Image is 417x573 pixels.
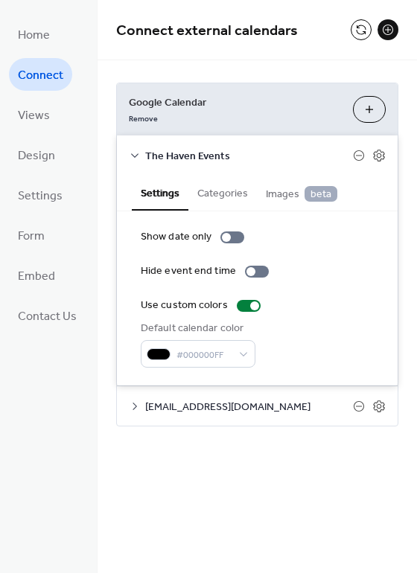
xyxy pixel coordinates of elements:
span: Connect external calendars [116,16,298,45]
span: Views [18,104,50,128]
span: Contact Us [18,305,77,329]
span: Settings [18,185,63,208]
span: [EMAIL_ADDRESS][DOMAIN_NAME] [145,400,353,415]
button: Images beta [257,175,346,210]
span: Connect [18,64,63,88]
span: Images [266,186,337,202]
a: Views [9,98,59,131]
span: Google Calendar [129,95,341,111]
a: Embed [9,259,64,292]
div: Hide event end time [141,263,236,279]
a: Home [9,18,59,51]
a: Settings [9,179,71,211]
div: Use custom colors [141,298,228,313]
span: Home [18,24,50,48]
span: Form [18,225,45,249]
span: #000000FF [176,348,232,363]
span: Remove [129,114,158,124]
button: Categories [188,175,257,209]
a: Contact Us [9,299,86,332]
span: Design [18,144,55,168]
div: Default calendar color [141,321,252,336]
button: Settings [132,175,188,211]
span: Embed [18,265,55,289]
span: beta [305,186,337,202]
a: Form [9,219,54,252]
span: The Haven Events [145,149,353,164]
a: Connect [9,58,72,91]
a: Design [9,138,64,171]
div: Show date only [141,229,211,245]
